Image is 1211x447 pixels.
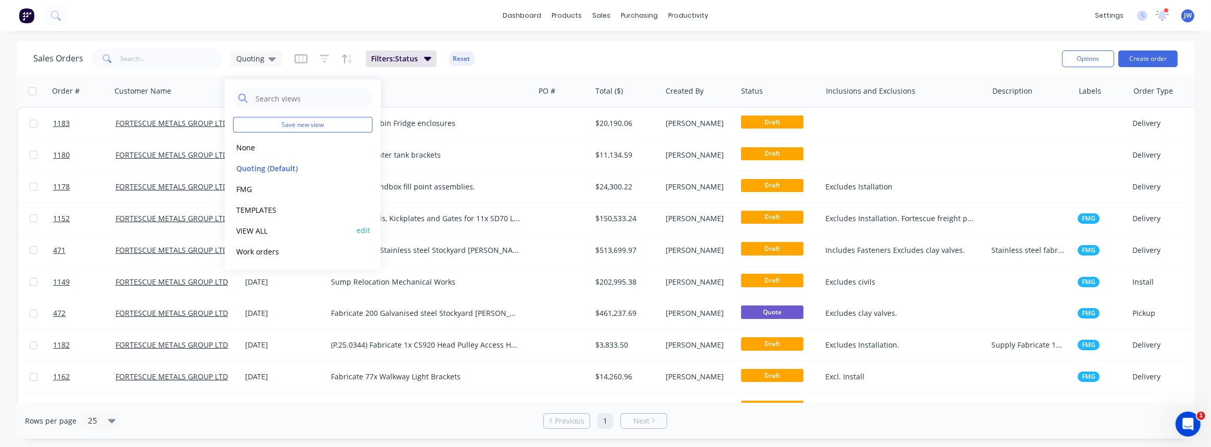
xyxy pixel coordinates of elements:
div: Fabricate 200 Stainless steel Stockyard [PERSON_NAME] spools as per new design 9359 [331,245,520,256]
span: 1162 [53,372,70,382]
div: [DATE] [245,277,323,287]
span: Draft [741,369,804,382]
a: 1182 [53,329,116,361]
div: Labels [1079,86,1101,96]
div: Delivery [1132,372,1196,382]
div: [PERSON_NAME] [666,277,730,287]
a: FORTESCUE METALS GROUP LTD [116,308,228,318]
div: Pickup [1132,308,1196,318]
div: Total ($) [595,86,623,96]
span: Previous [555,416,584,426]
h1: Sales Orders [33,54,83,63]
div: PO # [539,86,555,96]
div: Excludes civils [825,277,975,287]
a: FORTESCUE METALS GROUP LTD [116,340,228,350]
div: [DATE] [245,372,323,382]
input: Search views [254,88,367,109]
a: FORTESCUE METALS GROUP LTD [116,118,228,128]
button: FMG [1078,277,1100,287]
a: FORTESCUE METALS GROUP LTD [116,213,228,223]
div: settings [1090,8,1129,23]
button: Quoting (Default) [233,162,352,174]
a: 1185 [53,393,116,424]
div: $14,260.96 [595,372,654,382]
div: Description [992,86,1032,96]
div: [PERSON_NAME] [666,213,730,224]
a: 1183 [53,108,116,139]
span: FMG [1082,213,1095,224]
img: Factory [19,8,34,23]
div: Customer Name [114,86,171,96]
a: 471 [53,235,116,266]
div: Excludes Installation. [825,340,975,350]
button: None [233,141,352,153]
div: [PERSON_NAME] [666,182,730,192]
input: Search... [121,48,222,69]
button: Filters:Status [366,50,437,67]
div: $24,300.22 [595,182,654,192]
a: dashboard [498,8,546,23]
button: Reset [449,52,475,66]
button: Create order [1118,50,1178,67]
span: Filters: Status [371,54,418,64]
button: VIEW ALL [233,224,352,236]
div: [PERSON_NAME] [666,308,730,318]
div: Supply 11x Sandbox fill point assemblies. [331,182,520,192]
div: $3,833.50 [595,340,654,350]
a: 1180 [53,139,116,171]
a: 1178 [53,171,116,202]
div: Excludes Istallation [825,182,975,192]
span: 1183 [53,118,70,129]
div: Delivery [1132,340,1196,350]
div: Includes Fasteners Excludes clay valves. [825,245,975,256]
div: $461,237.69 [595,308,654,318]
span: 1152 [53,213,70,224]
a: 1152 [53,203,116,234]
span: 472 [53,308,66,318]
div: Delivery [1132,118,1196,129]
button: Options [1062,50,1114,67]
span: Draft [741,242,804,255]
div: Supply 11x Cabin Fridge enclosures [331,118,520,129]
a: FORTESCUE METALS GROUP LTD [116,277,228,287]
div: [PERSON_NAME] [666,245,730,256]
a: FORTESCUE METALS GROUP LTD [116,182,228,191]
a: Previous page [544,416,590,426]
a: FORTESCUE METALS GROUP LTD [116,150,228,160]
button: Work orders [233,245,352,257]
div: Order Type [1133,86,1173,96]
div: Fabricate 200 Galvanised steel Stockyard [PERSON_NAME] spools as per new design 9359-1 [331,308,520,318]
div: Excludes clay valves. [825,308,975,318]
div: [PERSON_NAME] [666,118,730,129]
span: FMG [1082,245,1095,256]
span: Draft [741,274,804,287]
span: FMG [1082,277,1095,287]
div: Supply Fabricate 1x CS920 Head Pulley Access Hatch coated to Fortescue specification. [991,340,1065,350]
button: FMG [1078,340,1100,350]
div: Inclusions and Exclusions [826,86,915,96]
div: [PERSON_NAME] [666,340,730,350]
div: Excludes Installation. Fortescue freight partner to be used for painted frames and fasteners dire... [825,213,975,224]
div: Stainless steel fabrication [991,245,1065,256]
span: 1178 [53,182,70,192]
div: Sump Relocation Mechanical Works [331,277,520,287]
a: 472 [53,298,116,329]
div: Supply Midrails, Kickplates and Gates for 11x SD70 Locos. [331,213,520,224]
span: FMG [1082,308,1095,318]
ul: Pagination [539,413,671,429]
div: Order # [52,86,80,96]
span: 1182 [53,340,70,350]
div: Delivery [1132,213,1196,224]
button: Save new view [233,117,373,133]
div: Status [741,86,763,96]
div: Supply 11x Water tank brackets [331,150,520,160]
div: [DATE] [245,308,323,318]
div: Created By [666,86,704,96]
span: Quote [741,305,804,318]
div: Install [1132,277,1196,287]
div: productivity [663,8,713,23]
div: $20,190.06 [595,118,654,129]
a: Next page [621,416,667,426]
a: Page 1 is your current page [597,413,613,429]
button: FMG [1078,213,1100,224]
